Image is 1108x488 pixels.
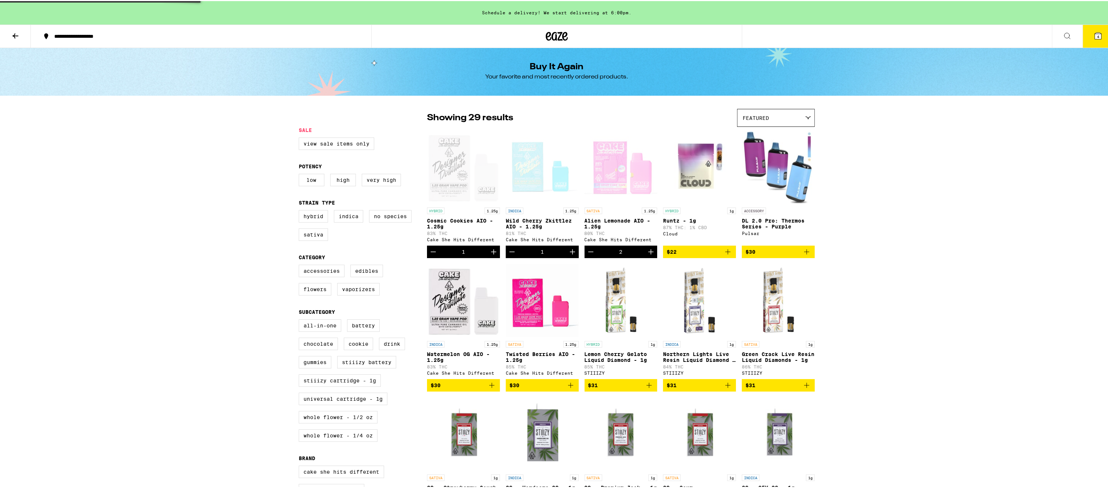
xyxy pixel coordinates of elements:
button: Add to bag [742,378,815,390]
label: High [330,173,356,185]
label: Low [299,173,324,185]
div: 1 [462,248,465,254]
p: ACCESSORY [742,206,766,213]
img: Cloud - Runtz - 1g [663,129,736,203]
button: Add to bag [427,378,500,390]
p: SATIVA [663,473,681,480]
label: All-In-One [299,318,341,331]
span: $30 [746,248,755,254]
legend: Sale [299,126,312,132]
p: 1g [648,340,657,346]
p: 1g [806,340,815,346]
label: Drink [379,337,405,349]
p: 85% THC [506,363,579,368]
span: $31 [667,381,677,387]
img: STIIIZY - Lemon Cherry Gelato Liquid Diamond - 1g [585,263,658,336]
p: Cosmic Cookies AIO - 1.25g [427,217,500,228]
div: Cake She Hits Different [427,370,500,374]
label: Universal Cartridge - 1g [299,392,387,404]
p: 1g [727,206,736,213]
p: Northern Lights Live Resin Liquid Diamond - 1g [663,350,736,362]
label: Very High [362,173,401,185]
p: 1.25g [563,340,579,346]
p: HYBRID [585,340,602,346]
p: 1.25g [485,340,500,346]
p: Showing 29 results [427,111,513,123]
p: 81% THC [506,230,579,235]
label: Accessories [299,264,345,276]
p: Twisted Berries AIO - 1.25g [506,350,579,362]
a: Open page for Twisted Berries AIO - 1.25g from Cake She Hits Different [506,263,579,378]
label: Indica [334,209,363,221]
span: $31 [588,381,598,387]
span: Hi. Need any help? [4,5,53,11]
p: 84% THC [663,363,736,368]
p: Watermelon OG AIO - 1.25g [427,350,500,362]
p: SATIVA [742,340,759,346]
a: Open page for Lemon Cherry Gelato Liquid Diamond - 1g from STIIIZY [585,263,658,378]
img: STIIIZY - OG - Strawberry Cough - 1g [427,396,500,470]
a: Open page for Cosmic Cookies AIO - 1.25g from Cake She Hits Different [427,129,500,245]
p: INDICA [506,473,523,480]
label: Battery [347,318,380,331]
img: STIIIZY - OG - Sour Tangie - 1g [663,396,736,470]
span: 4 [1097,33,1099,38]
span: $22 [667,248,677,254]
p: 1.25g [563,206,579,213]
div: 2 [619,248,622,254]
p: HYBRID [663,206,681,213]
button: Add to bag [663,378,736,390]
img: STIIIZY - OG - SFV OG - 1g [742,396,815,470]
label: Edibles [350,264,383,276]
label: View Sale Items Only [299,136,374,149]
label: Cake She Hits Different [299,465,384,477]
img: Cake She Hits Different - Twisted Berries AIO - 1.25g [506,263,579,336]
label: Cookie [344,337,373,349]
button: Add to bag [585,378,658,390]
p: 1g [727,340,736,346]
a: Open page for Runtz - 1g from Cloud [663,129,736,245]
a: Open page for Green Crack Live Resin Liquid Diamonds - 1g from STIIIZY [742,263,815,378]
div: Cake She Hits Different [506,236,579,241]
p: INDICA [506,206,523,213]
div: Your favorite and most recently ordered products. [485,72,628,80]
button: Add to bag [663,245,736,257]
p: Wild Cherry Zkittlez AIO - 1.25g [506,217,579,228]
label: STIIIZY Battery [337,355,396,367]
a: Open page for Watermelon OG AIO - 1.25g from Cake She Hits Different [427,263,500,378]
span: $30 [509,381,519,387]
label: No Species [369,209,412,221]
legend: Strain Type [299,199,335,205]
h1: Buy It Again [530,62,584,70]
button: Increment [566,245,579,257]
p: 1g [727,473,736,480]
p: INDICA [742,473,759,480]
p: DL 2.0 Pro: Thermos Series - Purple [742,217,815,228]
button: Increment [487,245,500,257]
label: Flowers [299,282,331,294]
span: Featured [743,114,769,120]
p: SATIVA [427,473,445,480]
label: Sativa [299,227,328,240]
span: $30 [431,381,441,387]
legend: Category [299,253,325,259]
label: Gummies [299,355,331,367]
p: 85% THC [585,363,658,368]
p: 1g [806,473,815,480]
div: 1 [541,248,544,254]
div: STIIIZY [663,370,736,374]
label: Chocolate [299,337,338,349]
p: 1.25g [485,206,500,213]
p: 1g [648,473,657,480]
label: STIIIZY Cartridge - 1g [299,373,381,386]
p: 87% THC: 1% CBD [663,224,736,229]
legend: Brand [299,454,315,460]
legend: Subcategory [299,308,335,314]
a: Open page for Wild Cherry Zkittlez AIO - 1.25g from Cake She Hits Different [506,129,579,245]
a: Open page for Northern Lights Live Resin Liquid Diamond - 1g from STIIIZY [663,263,736,378]
button: Decrement [427,245,439,257]
p: Green Crack Live Resin Liquid Diamonds - 1g [742,350,815,362]
p: SATIVA [506,340,523,346]
button: Decrement [506,245,518,257]
p: SATIVA [585,206,602,213]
